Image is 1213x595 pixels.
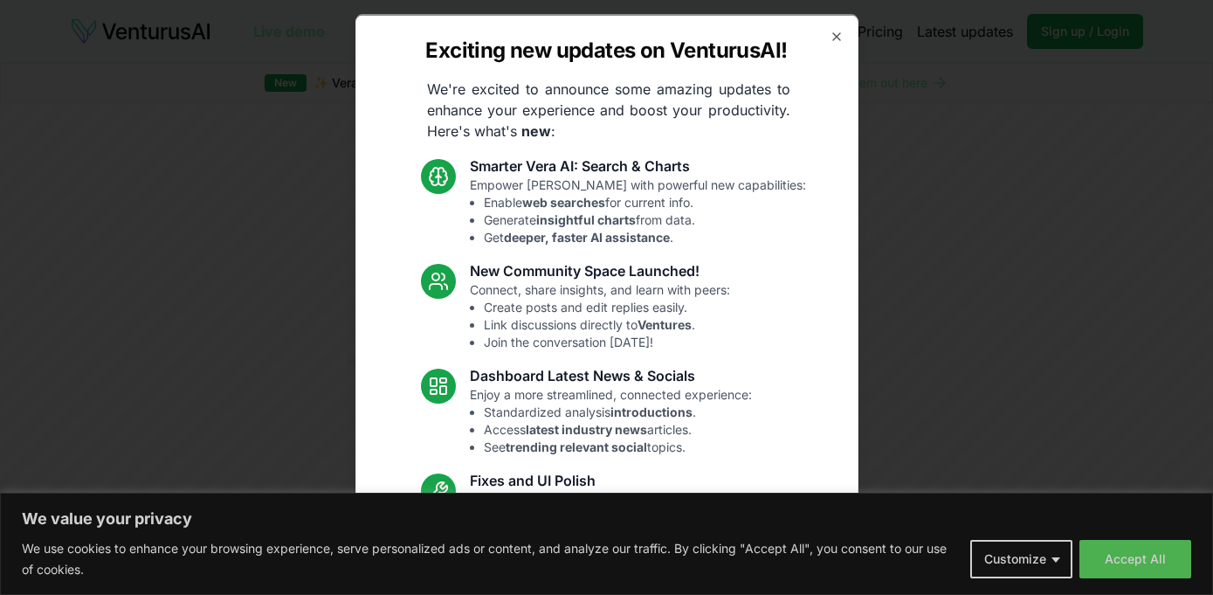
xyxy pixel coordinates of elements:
h2: Exciting new updates on VenturusAI! [425,36,787,64]
strong: Ventures [638,316,692,331]
h3: Smarter Vera AI: Search & Charts [470,155,806,176]
p: Smoother performance and improved usability: [470,490,739,560]
strong: insightful charts [536,211,636,226]
strong: new [521,121,551,139]
li: Standardized analysis . [484,403,752,420]
h3: Fixes and UI Polish [470,469,739,490]
li: See topics. [484,438,752,455]
strong: web searches [522,194,605,209]
p: We're excited to announce some amazing updates to enhance your experience and boost your producti... [413,78,804,141]
strong: deeper, faster AI assistance [504,229,670,244]
h3: New Community Space Launched! [470,259,730,280]
li: Access articles. [484,420,752,438]
li: Enhanced overall UI consistency. [484,543,739,560]
p: Enjoy a more streamlined, connected experience: [470,385,752,455]
li: Link discussions directly to . [484,315,730,333]
strong: trending relevant social [506,439,647,453]
li: Create posts and edit replies easily. [484,298,730,315]
p: Empower [PERSON_NAME] with powerful new capabilities: [470,176,806,246]
li: Generate from data. [484,211,806,228]
li: Enable for current info. [484,193,806,211]
li: Join the conversation [DATE]! [484,333,730,350]
strong: introductions [610,404,693,419]
li: Fixed mobile chat & sidebar glitches. [484,525,739,543]
strong: latest industry news [526,421,647,436]
li: Resolved Vera chart loading issue. [484,508,739,525]
li: Get . [484,228,806,246]
h3: Dashboard Latest News & Socials [470,364,752,385]
p: Connect, share insights, and learn with peers: [470,280,730,350]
